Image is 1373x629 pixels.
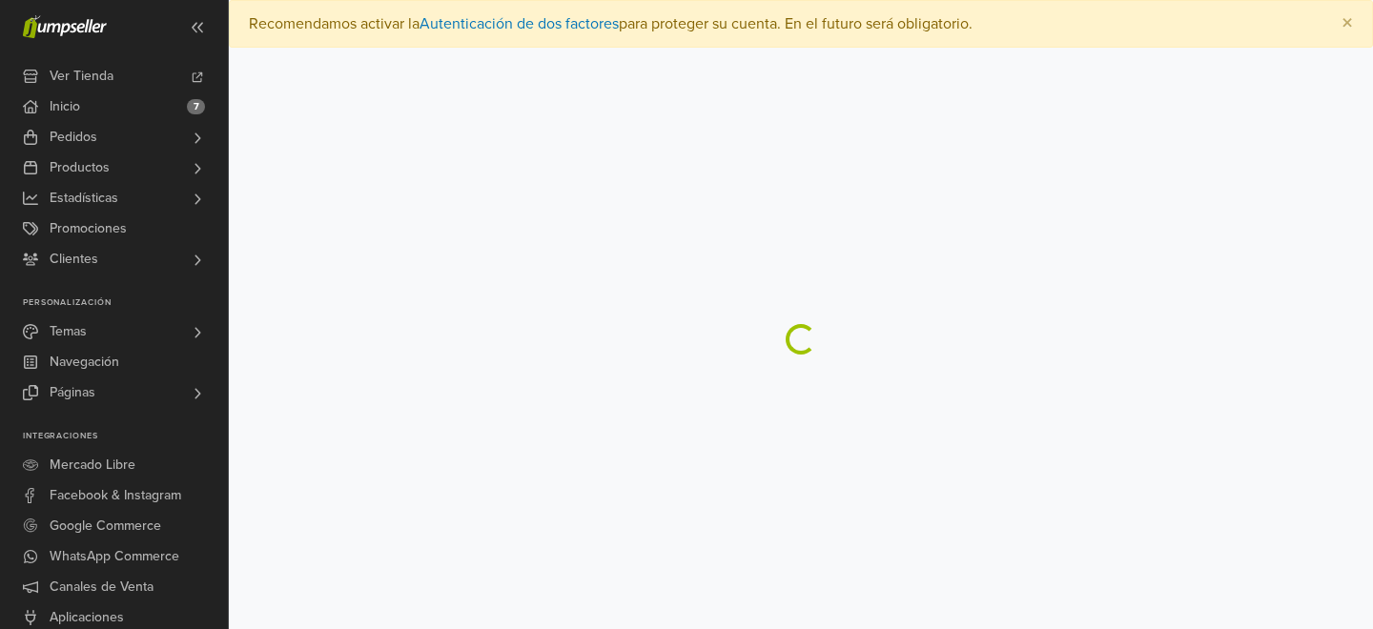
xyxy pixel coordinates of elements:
[50,61,113,91] span: Ver Tienda
[50,480,181,511] span: Facebook & Instagram
[50,450,135,480] span: Mercado Libre
[23,297,228,309] p: Personalización
[50,511,161,541] span: Google Commerce
[50,152,110,183] span: Productos
[50,316,87,347] span: Temas
[50,91,80,122] span: Inicio
[50,347,119,377] span: Navegación
[50,213,127,244] span: Promociones
[50,541,179,572] span: WhatsApp Commerce
[50,572,154,602] span: Canales de Venta
[50,183,118,213] span: Estadísticas
[1322,1,1372,47] button: Close
[187,99,205,114] span: 7
[23,431,228,442] p: Integraciones
[1342,10,1353,37] span: ×
[50,377,95,408] span: Páginas
[50,244,98,274] span: Clientes
[420,14,619,33] a: Autenticación de dos factores
[50,122,97,152] span: Pedidos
